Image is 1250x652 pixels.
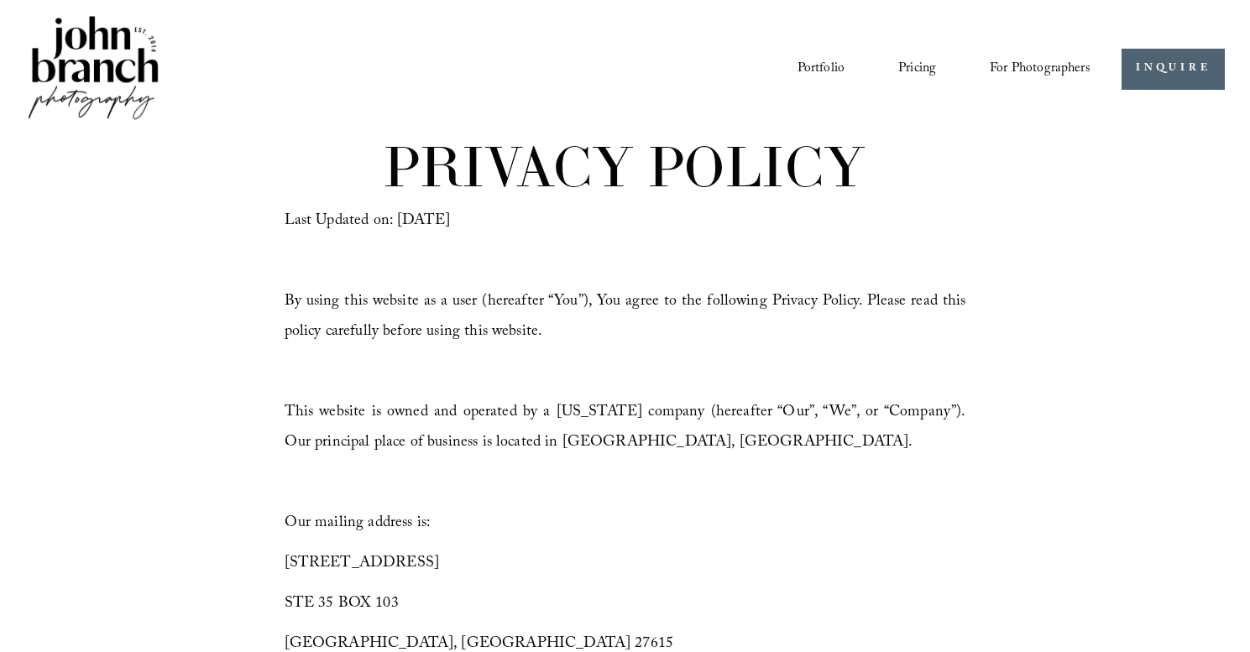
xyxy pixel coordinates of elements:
a: folder dropdown [990,55,1090,83]
span: Our mailing address is: [285,511,431,537]
a: Portfolio [798,55,845,83]
a: Pricing [898,55,936,83]
a: INQUIRE [1122,49,1225,90]
span: [STREET_ADDRESS] [285,551,440,577]
span: By using this website as a user (hereafter “You”), You agree to the following Privacy Policy. Ple... [285,289,966,346]
span: Last Updated on: [DATE] [285,209,451,235]
span: STE 35 BOX 103 [285,592,399,618]
img: John Branch IV Photography [25,13,161,126]
span: For Photographers [990,56,1090,82]
span: This website is owned and operated by a [US_STATE] company (hereafter “Our”, “We”, or “Company”).... [285,400,966,456]
span: PRIVACY POLICY [383,131,865,201]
